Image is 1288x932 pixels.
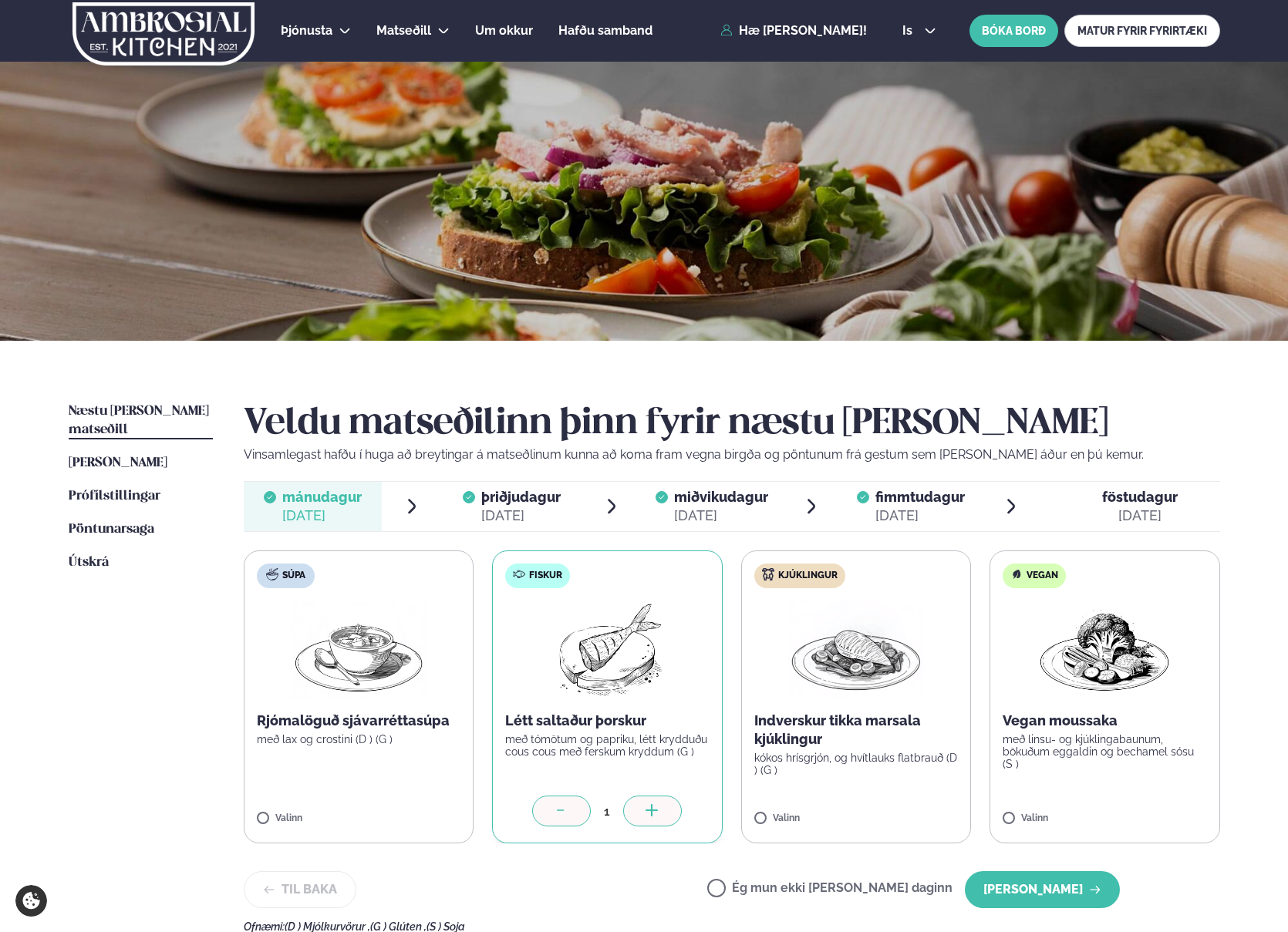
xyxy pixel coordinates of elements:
[69,553,109,572] a: Útskrá
[481,506,561,525] div: [DATE]
[875,506,965,525] div: [DATE]
[72,2,256,66] img: logo
[969,15,1058,47] button: BÓKA BORÐ
[674,506,768,525] div: [DATE]
[1064,15,1220,47] a: MATUR FYRIR FYRIRTÆKI
[778,570,838,582] span: Kjúklingur
[674,489,768,505] span: miðvikudagur
[15,885,47,917] a: Cookie settings
[1003,733,1207,770] p: með linsu- og kjúklingabaunum, bökuðum eggaldin og bechamel sósu (S )
[266,568,278,580] img: soup.svg
[69,520,154,539] a: Pöntunarsaga
[244,871,356,908] button: Til baka
[257,733,461,745] p: með lax og crostini (D ) (G )
[505,733,710,758] p: með tómötum og papriku, létt krydduðu cous cous með ferskum kryddum (G )
[720,24,867,38] a: Hæ [PERSON_NAME]!
[69,454,167,473] a: [PERSON_NAME]
[376,22,431,40] a: Matseðill
[875,489,965,505] span: fimmtudagur
[376,23,431,38] span: Matseðill
[1010,568,1023,580] img: Vegan.svg
[257,712,461,730] p: Rjómalöguð sjávarréttasúpa
[282,489,362,505] span: mánudagur
[1003,712,1207,730] p: Vegan moussaka
[558,23,652,38] span: Hafðu samband
[529,570,562,582] span: Fiskur
[475,22,533,40] a: Um okkur
[754,712,959,749] p: Indverskur tikka marsala kjúklingur
[890,25,948,37] button: is
[244,446,1220,464] p: Vinsamlegast hafðu í huga að breytingar á matseðlinum kunna að koma fram vegna birgða og pöntunum...
[281,22,332,40] a: Þjónusta
[291,601,427,699] img: Soup.png
[788,601,924,699] img: Chicken-breast.png
[69,487,160,506] a: Prófílstillingar
[69,490,160,503] span: Prófílstillingar
[539,601,676,699] img: Fish.png
[762,568,774,580] img: chicken.svg
[475,23,533,38] span: Um okkur
[558,22,652,40] a: Hafðu samband
[69,523,154,536] span: Pöntunarsaga
[1102,489,1178,505] span: föstudagur
[1027,570,1058,582] span: Vegan
[902,25,917,37] span: is
[281,23,332,38] span: Þjónusta
[1102,506,1178,525] div: [DATE]
[282,506,362,525] div: [DATE]
[754,752,959,776] p: kókos hrísgrjón, og hvítlauks flatbrauð (D ) (G )
[69,402,213,439] a: Næstu [PERSON_NAME] matseðill
[1037,601,1172,699] img: Vegan.png
[481,489,561,505] span: þriðjudagur
[591,802,623,820] div: 1
[69,456,167,469] span: [PERSON_NAME]
[282,570,305,582] span: Súpa
[69,405,209,436] span: Næstu [PERSON_NAME] matseðill
[69,556,109,569] span: Útskrá
[244,402,1220,446] h2: Veldu matseðilinn þinn fyrir næstu [PERSON_NAME]
[513,568,525,580] img: fish.svg
[505,712,710,730] p: Létt saltaður þorskur
[965,871,1120,908] button: [PERSON_NAME]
